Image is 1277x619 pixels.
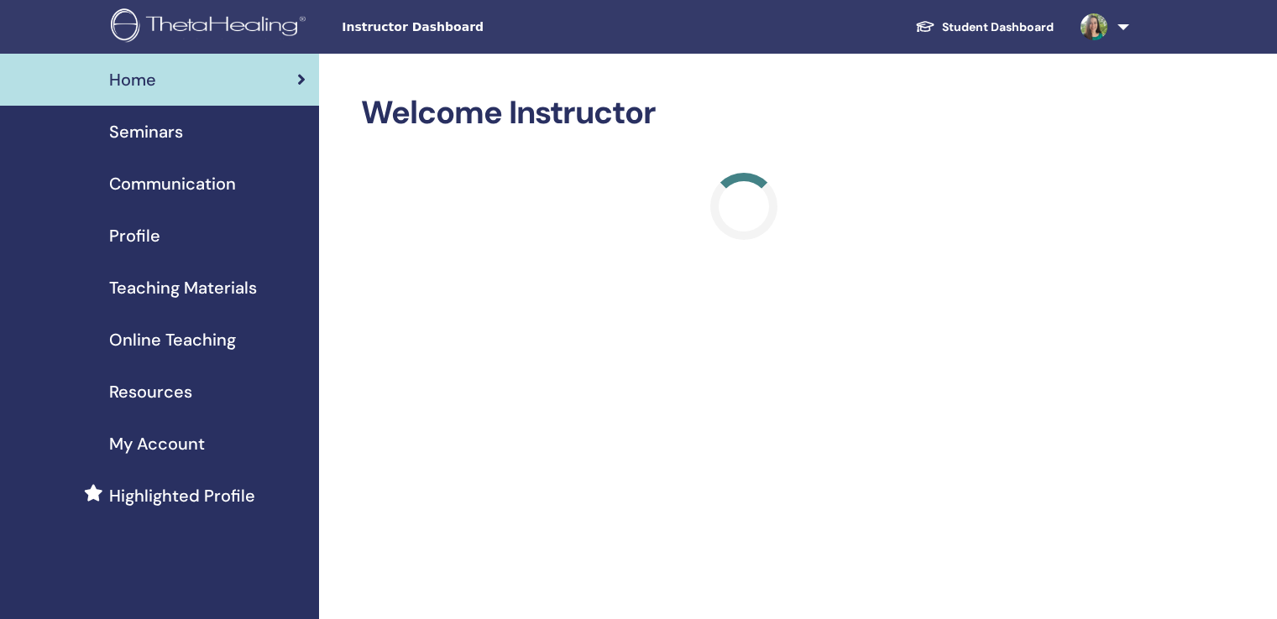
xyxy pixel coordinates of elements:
span: Seminars [109,119,183,144]
img: logo.png [111,8,311,46]
span: Resources [109,379,192,404]
span: Instructor Dashboard [342,18,594,36]
span: Highlighted Profile [109,483,255,508]
a: Student Dashboard [902,12,1067,43]
img: default.jpg [1081,13,1107,40]
span: Online Teaching [109,327,236,352]
span: Profile [109,223,160,248]
span: Home [109,67,156,92]
span: Teaching Materials [109,275,257,300]
h2: Welcome Instructor [361,94,1126,133]
span: My Account [109,431,205,456]
img: graduation-cap-white.svg [915,19,935,34]
span: Communication [109,171,236,196]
